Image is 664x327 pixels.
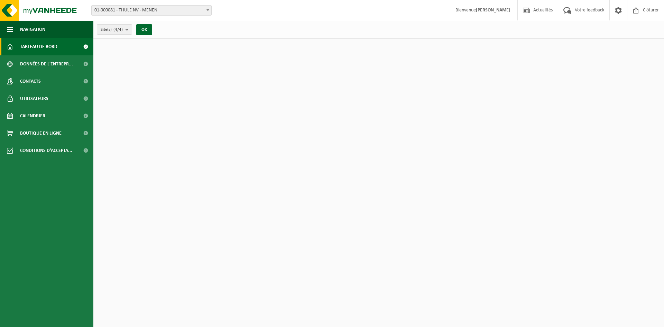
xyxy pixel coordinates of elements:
span: Site(s) [101,25,123,35]
span: Utilisateurs [20,90,48,107]
span: Conditions d'accepta... [20,142,72,159]
span: 01-000081 - THULE NV - MENEN [91,5,212,16]
span: Tableau de bord [20,38,57,55]
button: Site(s)(4/4) [97,24,132,35]
span: Contacts [20,73,41,90]
span: 01-000081 - THULE NV - MENEN [92,6,211,15]
button: OK [136,24,152,35]
count: (4/4) [113,27,123,32]
strong: [PERSON_NAME] [476,8,510,13]
span: Boutique en ligne [20,125,62,142]
span: Données de l'entrepr... [20,55,73,73]
span: Calendrier [20,107,45,125]
span: Navigation [20,21,45,38]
